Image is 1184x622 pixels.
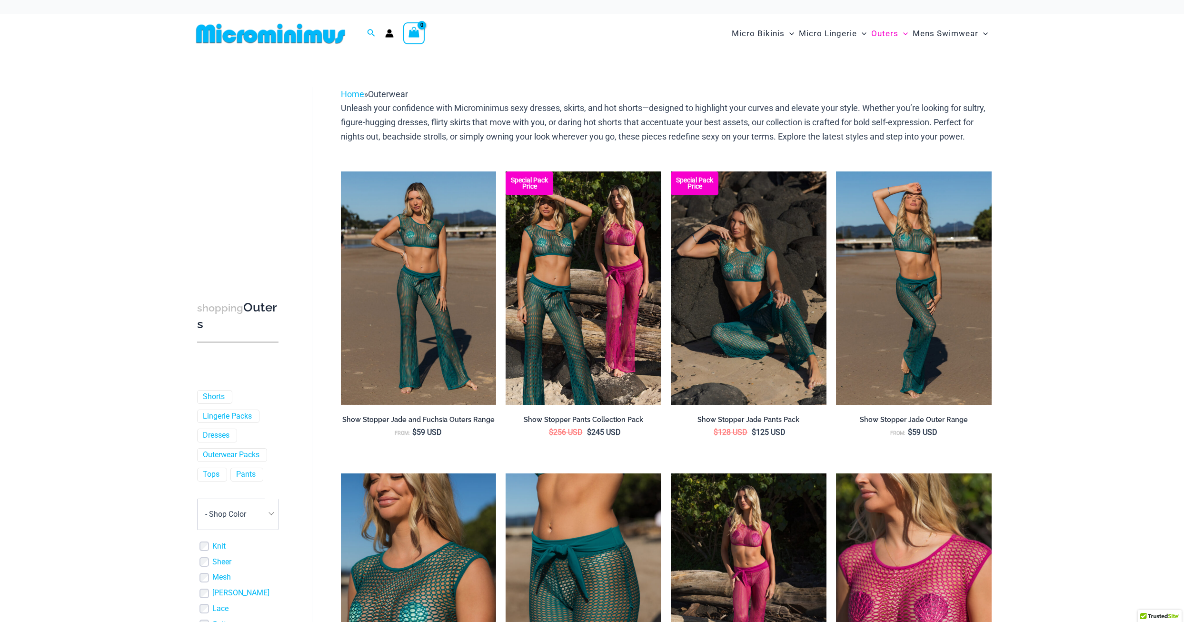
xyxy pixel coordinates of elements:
[836,415,992,428] a: Show Stopper Jade Outer Range
[549,428,583,437] bdi: 256 USD
[978,21,988,46] span: Menu Toggle
[341,89,408,99] span: »
[587,428,621,437] bdi: 245 USD
[197,302,243,314] span: shopping
[671,171,826,405] a: Show Stopper Jade 366 Top 5007 pants 08 Show Stopper Jade 366 Top 5007 pants 05Show Stopper Jade ...
[506,171,661,405] a: Collection Pack (6) Collection Pack BCollection Pack B
[671,415,826,428] a: Show Stopper Jade Pants Pack
[752,428,756,437] span: $
[341,171,497,405] img: Show Stopper Jade 366 Top 5007 pants 03
[506,415,661,424] h2: Show Stopper Pants Collection Pack
[890,430,905,436] span: From:
[341,101,992,143] p: Unleash your confidence with Microminimus sexy dresses, skirts, and hot shorts—designed to highli...
[869,19,910,48] a: OutersMenu ToggleMenu Toggle
[671,171,826,405] img: Show Stopper Jade 366 Top 5007 pants 08
[785,21,794,46] span: Menu Toggle
[197,499,279,530] span: - Shop Color
[341,89,364,99] a: Home
[908,428,912,437] span: $
[506,415,661,428] a: Show Stopper Pants Collection Pack
[908,428,937,437] bdi: 59 USD
[203,470,219,480] a: Tops
[212,572,231,582] a: Mesh
[506,177,553,190] b: Special Pack Price
[192,23,349,44] img: MM SHOP LOGO FLAT
[385,29,394,38] a: Account icon link
[212,588,269,598] a: [PERSON_NAME]
[836,415,992,424] h2: Show Stopper Jade Outer Range
[203,431,229,441] a: Dresses
[198,499,278,530] span: - Shop Color
[197,300,279,332] h3: Outers
[671,415,826,424] h2: Show Stopper Jade Pants Pack
[714,428,747,437] bdi: 128 USD
[799,21,857,46] span: Micro Lingerie
[203,450,259,460] a: Outerwear Packs
[341,415,497,424] h2: Show Stopper Jade and Fuchsia Outers Range
[549,428,553,437] span: $
[587,428,591,437] span: $
[836,171,992,405] img: Show Stopper Jade 366 Top 5007 pants 01
[898,21,908,46] span: Menu Toggle
[203,411,252,421] a: Lingerie Packs
[752,428,786,437] bdi: 125 USD
[836,171,992,405] a: Show Stopper Jade 366 Top 5007 pants 01Show Stopper Jade 366 Top 5007 pants 05Show Stopper Jade 3...
[368,89,408,99] span: Outerwear
[341,171,497,405] a: Show Stopper Jade 366 Top 5007 pants 03Show Stopper Fuchsia 366 Top 5007 pants 03Show Stopper Fuc...
[367,28,376,40] a: Search icon link
[412,428,417,437] span: $
[236,470,256,480] a: Pants
[728,18,992,50] nav: Site Navigation
[203,392,225,402] a: Shorts
[913,21,978,46] span: Mens Swimwear
[212,604,229,614] a: Lace
[671,177,718,190] b: Special Pack Price
[871,21,898,46] span: Outers
[403,22,425,44] a: View Shopping Cart, empty
[729,19,796,48] a: Micro BikinisMenu ToggleMenu Toggle
[205,510,246,519] span: - Shop Color
[857,21,866,46] span: Menu Toggle
[714,428,718,437] span: $
[212,542,226,552] a: Knit
[341,415,497,428] a: Show Stopper Jade and Fuchsia Outers Range
[395,430,410,436] span: From:
[506,171,661,405] img: Collection Pack (6)
[212,557,231,567] a: Sheer
[197,80,283,270] iframe: TrustedSite Certified
[910,19,990,48] a: Mens SwimwearMenu ToggleMenu Toggle
[796,19,869,48] a: Micro LingerieMenu ToggleMenu Toggle
[732,21,785,46] span: Micro Bikinis
[412,428,442,437] bdi: 59 USD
